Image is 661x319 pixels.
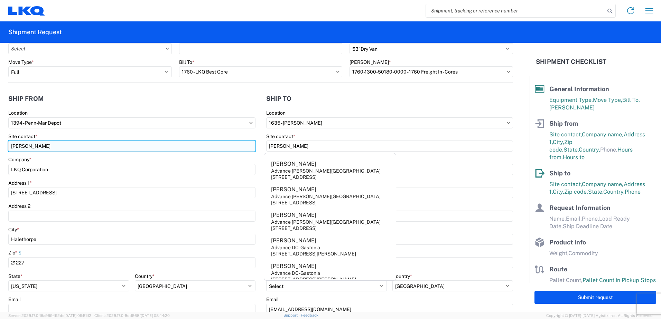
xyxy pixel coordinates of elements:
div: [STREET_ADDRESS][PERSON_NAME] [271,251,356,257]
span: Phone [625,188,641,195]
a: Feedback [301,313,318,317]
label: Address 1 [8,180,32,186]
label: Zip [8,250,23,256]
span: Phone, [582,215,599,222]
label: Email [266,296,279,302]
input: Select [8,117,255,128]
div: [STREET_ADDRESS][PERSON_NAME] [271,276,356,282]
span: State, [564,146,579,153]
span: Move Type, [593,97,622,103]
span: Country, [603,188,625,195]
span: City, [553,139,564,145]
span: [DATE] 09:51:12 [64,313,91,318]
div: [STREET_ADDRESS] [271,225,317,231]
div: Advance [PERSON_NAME][GEOGRAPHIC_DATA] [271,168,381,174]
label: Country [392,273,412,279]
label: Move Type [8,59,34,65]
span: Request Information [549,204,611,211]
span: City, [553,188,564,195]
label: Company [8,156,31,163]
span: [DATE] 08:44:20 [141,313,170,318]
span: [PERSON_NAME] [549,104,595,111]
span: Pallet Count in Pickup Stops equals Pallet Count in delivery stops [549,277,656,291]
span: Route [549,265,567,273]
span: General Information [549,85,609,93]
label: State [8,273,22,279]
span: Hours to [563,154,585,161]
div: [PERSON_NAME] [271,160,316,168]
input: Select [266,117,513,128]
h2: Ship to [266,95,291,102]
input: Select [350,66,513,77]
label: Site contact [266,133,295,139]
span: Zip code, [564,188,588,195]
button: Submit request [534,291,656,304]
label: Bill To [179,59,194,65]
span: Phone, [600,146,617,153]
h2: Shipment Request [8,28,62,36]
div: [STREET_ADDRESS] [271,174,317,180]
span: Ship Deadline Date [563,223,612,230]
span: Equipment Type, [549,97,593,103]
h2: Ship from [8,95,44,102]
label: Country [135,273,155,279]
div: Advance DC-Gastonia [271,270,320,276]
span: Ship from [549,120,578,127]
div: [PERSON_NAME] [271,262,316,270]
span: Company name, [582,131,624,138]
label: Site contact [8,133,37,139]
span: Copyright © [DATE]-[DATE] Agistix Inc., All Rights Reserved [546,312,653,319]
input: Select [8,43,172,54]
span: Name, [549,215,566,222]
div: [PERSON_NAME] [271,186,316,193]
label: Address 2 [8,203,30,209]
span: Site contact, [549,131,582,138]
div: Advance [PERSON_NAME][GEOGRAPHIC_DATA] [271,193,381,200]
span: State, [588,188,603,195]
div: [STREET_ADDRESS] [271,200,317,206]
span: Company name, [582,181,624,187]
div: [PERSON_NAME] [271,237,316,244]
div: [PERSON_NAME] [271,211,316,219]
input: Shipment, tracking or reference number [426,4,605,17]
span: Commodity [568,250,598,257]
label: Email [8,296,21,302]
span: Client: 2025.17.0-5dd568f [94,313,170,318]
span: Weight, [549,250,568,257]
span: Product info [549,239,586,246]
span: Site contact, [549,181,582,187]
label: [PERSON_NAME] [350,59,391,65]
span: Bill To, [622,97,640,103]
span: Ship to [549,170,570,177]
div: Advance DC-Gastonia [271,244,320,251]
span: Country, [579,146,600,153]
div: Advance [PERSON_NAME][GEOGRAPHIC_DATA] [271,219,381,225]
label: City [8,226,19,233]
a: Support [283,313,301,317]
span: Server: 2025.17.0-16a969492de [8,313,91,318]
span: Pallet Count, [549,277,583,283]
label: Location [266,110,286,116]
h2: Shipment Checklist [536,58,606,66]
span: Email, [566,215,582,222]
input: Select [179,66,343,77]
label: Location [8,110,28,116]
